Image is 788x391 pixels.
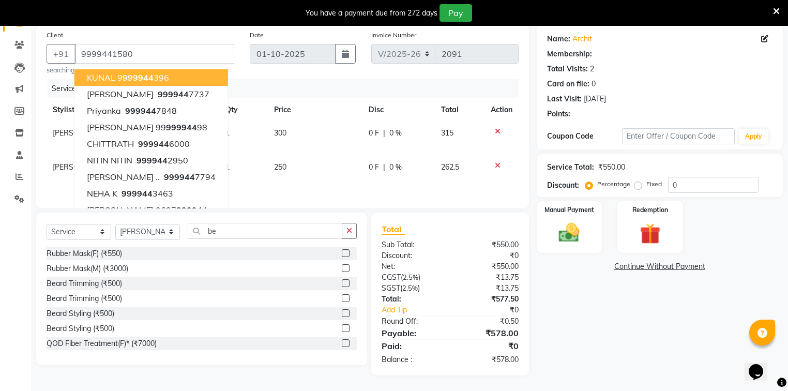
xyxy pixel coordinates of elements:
label: Manual Payment [544,205,594,215]
div: Last Visit: [547,94,582,104]
div: Total Visits: [547,64,588,74]
div: Net: [374,261,450,272]
span: 2.5% [402,284,418,292]
div: Beard Trimming (₹500) [47,293,122,304]
img: _gift.svg [633,221,667,247]
span: CHITTRATH [87,139,134,149]
label: Invoice Number [371,31,416,40]
div: ₹578.00 [450,327,526,339]
div: Beard Styling (₹500) [47,308,114,319]
span: [PERSON_NAME] [87,205,154,215]
div: Coupon Code [547,131,622,142]
div: Discount: [547,180,579,191]
th: Stylist [47,98,146,122]
label: Redemption [632,205,668,215]
div: ( ) [374,283,450,294]
div: 2 [590,64,594,74]
div: 0 [592,79,596,89]
span: NITIN NITIN [87,155,132,166]
span: 999944 [164,172,195,182]
div: Paid: [374,340,450,352]
span: 300 [274,128,286,138]
span: [PERSON_NAME] [53,162,111,172]
ngb-highlight: 6000 [136,139,190,149]
div: Total: [374,294,450,305]
span: Total [382,224,405,235]
ngb-highlight: 3463 [119,188,173,199]
div: Round Off: [374,316,450,327]
label: Fixed [646,179,662,189]
div: Discount: [374,250,450,261]
ngb-highlight: 2950 [134,155,188,166]
span: 0 F [369,128,379,139]
a: Archit [572,34,592,44]
div: ₹13.75 [450,283,526,294]
input: Enter Offer / Coupon Code [622,128,735,144]
span: | [383,162,385,173]
span: [PERSON_NAME] .. [87,172,160,182]
a: Continue Without Payment [539,261,781,272]
div: ₹13.75 [450,272,526,283]
div: Services [48,79,526,98]
div: Membership: [547,49,592,59]
div: Card on file: [547,79,589,89]
span: SGST [382,283,400,293]
div: Balance : [374,354,450,365]
div: Beard Styling (₹500) [47,323,114,334]
button: Pay [440,4,472,22]
span: KUNAL [87,72,115,83]
input: Search by Name/Mobile/Email/Code [74,44,234,64]
span: 999944 [125,106,156,116]
label: Date [250,31,264,40]
span: 315 [441,128,453,138]
ngb-highlight: 7794 [162,172,216,182]
div: ₹550.00 [450,239,526,250]
span: 0 % [389,128,402,139]
input: Search or Scan [188,223,342,239]
ngb-highlight: 9 396 [117,72,169,83]
div: [DATE] [584,94,606,104]
ngb-highlight: 7848 [123,106,177,116]
button: Apply [739,129,768,144]
div: ₹0.50 [450,316,526,327]
span: 0 % [389,162,402,173]
a: Add Tip [374,305,463,315]
span: 250 [274,162,286,172]
ngb-highlight: 7737 [156,89,209,99]
th: Disc [362,98,435,122]
div: Name: [547,34,570,44]
span: 999944 [166,122,197,132]
div: QOD Fiber Treatment(F)* (₹7000) [47,338,157,349]
div: ₹0 [450,340,526,352]
div: Sub Total: [374,239,450,250]
div: ₹577.50 [450,294,526,305]
span: 999944 [123,72,154,83]
th: Total [435,98,484,122]
button: +91 [47,44,75,64]
span: 999944 [138,139,169,149]
label: Client [47,31,63,40]
span: 999944 [137,155,168,166]
span: 262.5 [441,162,459,172]
span: 999944 [158,89,189,99]
div: ₹550.00 [450,261,526,272]
span: 2.5% [403,273,418,281]
div: ₹550.00 [598,162,625,173]
div: Rubber Mask(M) (₹3000) [47,263,128,274]
div: ₹0 [463,305,526,315]
div: Payable: [374,327,450,339]
span: NEHA K [87,188,117,199]
span: 999944 [176,205,207,215]
div: Beard Trimming (₹500) [47,278,122,289]
div: ( ) [374,272,450,283]
img: _cash.svg [552,221,586,245]
small: searching... [47,66,234,75]
span: [PERSON_NAME] [87,122,154,132]
span: [PERSON_NAME] [87,89,154,99]
ngb-highlight: 9697 [156,205,207,215]
th: Price [268,98,363,122]
iframe: chat widget [745,350,778,381]
th: Action [484,98,519,122]
th: Qty [219,98,268,122]
span: 0 F [369,162,379,173]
